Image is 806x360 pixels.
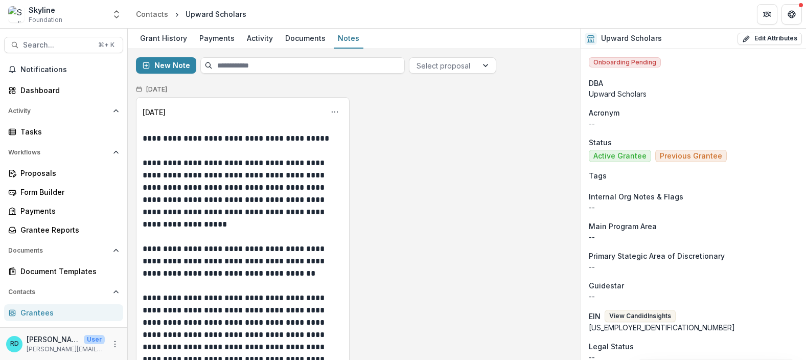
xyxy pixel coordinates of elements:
p: -- [589,232,798,242]
span: Active Grantee [593,152,647,161]
a: Documents [281,29,330,49]
a: Grant History [136,29,191,49]
span: DBA [589,78,603,88]
p: User [84,335,105,344]
button: Open entity switcher [109,4,124,25]
div: Tasks [20,126,115,137]
a: Form Builder [4,184,123,200]
a: Contacts [132,7,172,21]
div: Grant History [136,31,191,46]
button: Edit Attributes [738,33,802,45]
p: -- [589,261,798,272]
span: Legal Status [589,341,634,352]
button: Notifications [4,61,123,78]
div: Documents [281,31,330,46]
button: Options [327,104,343,120]
div: Communications [20,326,115,337]
div: Grantee Reports [20,224,115,235]
nav: breadcrumb [132,7,250,21]
div: Grantees [20,307,115,318]
div: Notes [334,31,363,46]
div: Raquel Donoso [10,341,19,347]
button: Open Contacts [4,284,123,300]
a: Payments [4,202,123,219]
button: Partners [757,4,777,25]
span: Notifications [20,65,119,74]
a: Proposals [4,165,123,182]
a: Payments [195,29,239,49]
div: Contacts [136,9,168,19]
span: Acronym [589,107,619,118]
span: Workflows [8,149,109,156]
div: [US_EMPLOYER_IDENTIFICATION_NUMBER] [589,322,798,333]
p: -- [589,202,798,213]
span: Primary Stategic Area of Discretionary [589,251,725,261]
span: Previous Grantee [660,152,722,161]
div: Activity [243,31,277,46]
span: Onboarding Pending [589,57,661,67]
a: Document Templates [4,263,123,280]
div: Skyline [29,5,62,15]
div: Payments [195,31,239,46]
a: Grantees [4,304,123,321]
button: Open Workflows [4,144,123,161]
p: [PERSON_NAME] [27,334,80,345]
a: Activity [243,29,277,49]
a: Dashboard [4,82,123,99]
span: Status [589,137,612,148]
div: Upward Scholars [589,88,798,99]
div: Document Templates [20,266,115,277]
div: Upward Scholars [186,9,246,19]
a: Tasks [4,123,123,140]
button: New Note [136,57,196,74]
span: Guidestar [589,280,624,291]
div: Payments [20,206,115,216]
button: Open Documents [4,242,123,259]
span: Internal Org Notes & Flags [589,191,683,202]
h2: Upward Scholars [601,34,662,43]
p: EIN [589,311,601,322]
span: Tags [589,170,607,181]
span: Activity [8,107,109,115]
a: Communications [4,323,123,340]
a: Notes [334,29,363,49]
button: Open Activity [4,103,123,119]
a: Grantee Reports [4,221,123,238]
div: Proposals [20,168,115,178]
div: ⌘ + K [96,39,117,51]
button: Search... [4,37,123,53]
div: -- [589,291,798,302]
img: Skyline [8,6,25,22]
p: [PERSON_NAME][EMAIL_ADDRESS][DOMAIN_NAME] [27,345,105,354]
div: [DATE] [143,107,166,118]
span: Documents [8,247,109,254]
button: More [109,338,121,350]
span: Contacts [8,288,109,296]
span: Foundation [29,15,62,25]
div: Dashboard [20,85,115,96]
div: Form Builder [20,187,115,197]
p: -- [589,118,798,129]
span: Main Program Area [589,221,657,232]
h2: [DATE] [146,86,167,93]
span: Search... [23,41,92,50]
button: View CandidInsights [605,310,676,322]
button: Get Help [781,4,802,25]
